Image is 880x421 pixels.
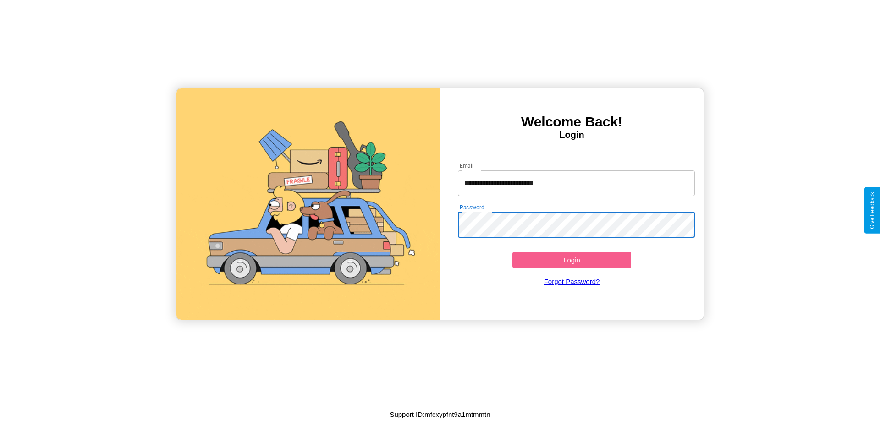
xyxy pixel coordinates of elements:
[440,130,704,140] h4: Login
[512,252,631,268] button: Login
[440,114,704,130] h3: Welcome Back!
[176,88,440,320] img: gif
[390,408,490,421] p: Support ID: mfcxypfnt9a1mtmmtn
[460,162,474,169] label: Email
[460,203,484,211] label: Password
[869,192,875,229] div: Give Feedback
[453,268,691,295] a: Forgot Password?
